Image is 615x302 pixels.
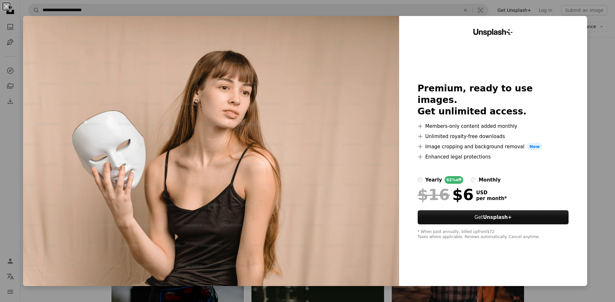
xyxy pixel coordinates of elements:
[418,186,450,203] span: $16
[418,186,474,203] div: $6
[476,196,507,201] span: per month *
[471,177,476,182] input: monthly
[418,83,569,117] h2: Premium, ready to use images. Get unlimited access.
[418,133,569,140] li: Unlimited royalty-free downloads
[418,177,423,182] input: yearly62%off
[418,229,569,240] div: * When paid annually, billed upfront $72 Taxes where applicable. Renews automatically. Cancel any...
[425,176,442,184] div: yearly
[527,143,542,151] span: New
[418,153,569,161] li: Enhanced legal protections
[418,122,569,130] li: Members-only content added monthly
[476,190,507,196] span: USD
[418,210,569,224] button: GetUnsplash+
[418,143,569,151] li: Image cropping and background removal
[479,176,501,184] div: monthly
[483,214,512,220] strong: Unsplash+
[445,176,463,184] div: 62% off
